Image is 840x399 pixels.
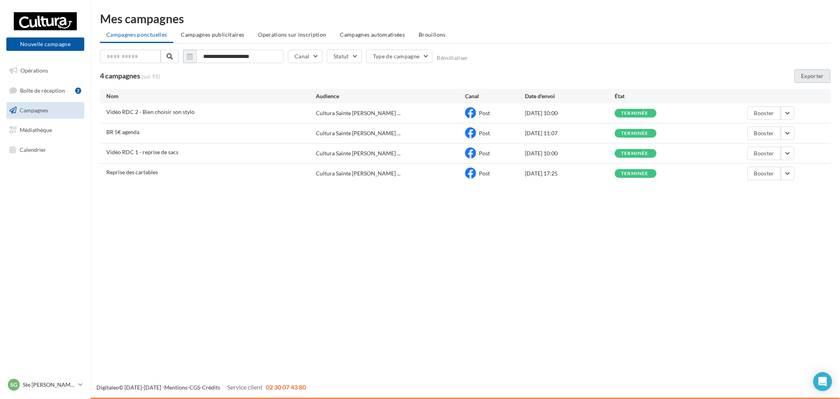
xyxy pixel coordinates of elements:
div: [DATE] 10:00 [525,149,615,157]
div: [DATE] 11:07 [525,129,615,137]
div: [DATE] 10:00 [525,109,615,117]
span: Post [479,150,490,157]
div: Canal [465,92,525,100]
span: Cultura Sainte [PERSON_NAME] ... [316,170,401,177]
a: Calendrier [5,142,86,158]
a: Boîte de réception2 [5,82,86,99]
div: terminée [621,151,649,156]
a: Médiathèque [5,122,86,138]
span: Cultura Sainte [PERSON_NAME] ... [316,109,401,117]
a: Opérations [5,62,86,79]
div: [DATE] 17:25 [525,170,615,177]
a: Crédits [202,384,220,391]
button: Booster [747,167,781,180]
button: Réinitialiser [437,55,468,61]
span: Brouillons [419,31,446,38]
button: Booster [747,106,781,120]
button: Exporter [794,69,831,83]
span: 02 30 07 43 80 [266,383,306,391]
span: Campagnes automatisées [340,31,405,38]
span: Boîte de réception [20,87,65,93]
a: SG Ste [PERSON_NAME] des Bois [6,377,84,392]
span: BR 5€ agenda [106,129,139,135]
div: Audience [316,92,465,100]
span: Vidéo RDC 2 - Bien choisir son stylo [106,108,195,115]
a: CGS [189,384,200,391]
div: terminée [621,131,649,136]
span: Vidéo RDC 1 - reprise de sacs [106,149,178,155]
div: terminée [621,171,649,176]
div: Date d'envoi [525,92,615,100]
div: Open Intercom Messenger [813,372,832,391]
span: Calendrier [20,146,46,153]
a: Digitaleo [96,384,119,391]
span: © [DATE]-[DATE] - - - [96,384,306,391]
a: Campagnes [5,102,86,119]
div: État [615,92,705,100]
span: Cultura Sainte [PERSON_NAME] ... [316,129,401,137]
button: Nouvelle campagne [6,37,84,51]
button: Booster [747,127,781,140]
span: Post [479,110,490,116]
div: 2 [75,88,81,94]
span: Opérations [20,67,48,74]
span: SG [10,381,17,389]
a: Mentions [164,384,187,391]
button: Statut [327,50,362,63]
span: Médiathèque [20,127,52,133]
p: Ste [PERSON_NAME] des Bois [23,381,75,389]
span: Cultura Sainte [PERSON_NAME] ... [316,149,401,157]
div: terminée [621,111,649,116]
span: Campagnes [20,107,48,114]
button: Canal [288,50,323,63]
span: Operations sur inscription [258,31,326,38]
span: Reprise des cartables [106,169,158,175]
div: Nom [106,92,316,100]
span: Post [479,170,490,177]
button: Type de campagne [366,50,433,63]
button: Booster [747,147,781,160]
span: 4 campagnes [100,71,140,80]
span: (sur 91) [141,73,160,80]
span: Post [479,130,490,136]
div: Mes campagnes [100,13,831,24]
span: Service client [227,383,263,391]
span: Campagnes publicitaires [181,31,244,38]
